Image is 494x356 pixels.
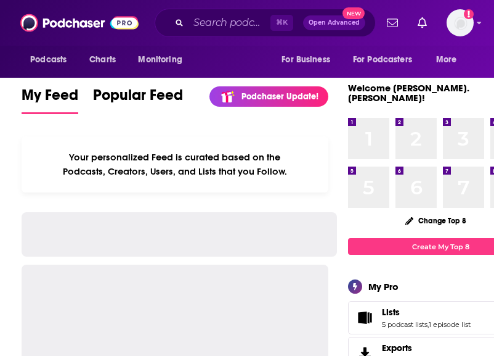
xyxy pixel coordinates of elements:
span: Logged in as heidi.egloff [447,9,474,36]
a: My Feed [22,86,78,114]
a: 5 podcast lists [382,320,427,329]
div: My Pro [368,281,399,292]
p: Podchaser Update! [241,91,318,102]
span: Popular Feed [93,86,183,112]
img: User Profile [447,9,474,36]
span: Exports [382,342,412,354]
span: Lists [382,307,400,318]
button: Show profile menu [447,9,474,36]
a: Welcome [PERSON_NAME].[PERSON_NAME]! [348,82,469,104]
span: Podcasts [30,51,67,68]
a: 1 episode list [429,320,471,329]
span: , [427,320,429,329]
span: Charts [89,51,116,68]
button: open menu [22,48,83,72]
div: Your personalized Feed is curated based on the Podcasts, Creators, Users, and Lists that you Follow. [22,136,328,192]
button: open menu [345,48,430,72]
button: Change Top 8 [398,213,474,228]
button: open menu [427,48,472,72]
a: Charts [81,48,123,72]
a: Lists [352,309,377,326]
input: Search podcasts, credits, & more... [188,13,270,33]
span: My Feed [22,86,78,112]
div: Search podcasts, credits, & more... [155,9,376,37]
span: New [342,7,365,19]
button: open menu [273,48,346,72]
span: Open Advanced [309,20,360,26]
a: Lists [382,307,471,318]
svg: Add a profile image [464,9,474,19]
button: Open AdvancedNew [303,15,365,30]
span: ⌘ K [270,15,293,31]
span: More [436,51,457,68]
span: For Podcasters [353,51,412,68]
a: Show notifications dropdown [413,12,432,33]
img: Podchaser - Follow, Share and Rate Podcasts [20,11,139,35]
a: Popular Feed [93,86,183,114]
span: Monitoring [138,51,182,68]
button: open menu [129,48,198,72]
a: Show notifications dropdown [382,12,403,33]
span: For Business [281,51,330,68]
